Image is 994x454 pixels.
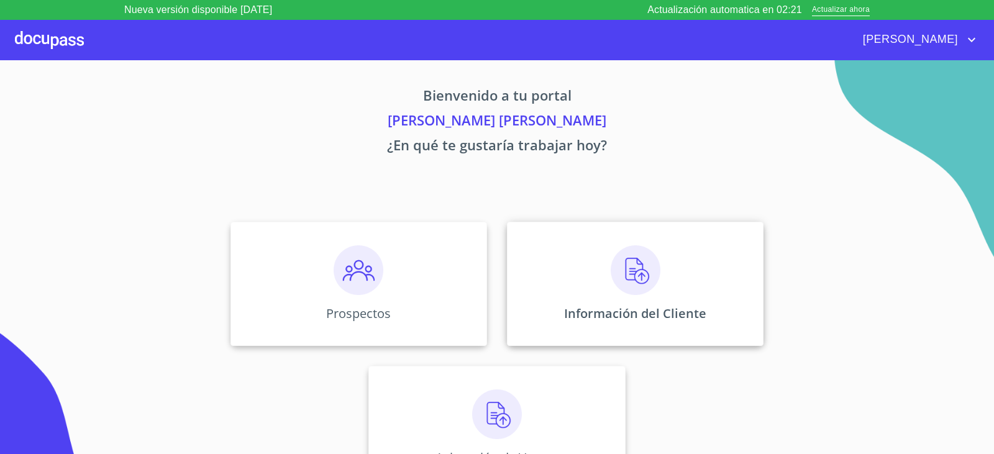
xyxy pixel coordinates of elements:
[611,245,660,295] img: carga.png
[564,305,706,322] p: Información del Cliente
[114,85,880,110] p: Bienvenido a tu portal
[326,305,391,322] p: Prospectos
[854,30,979,50] button: account of current user
[114,110,880,135] p: [PERSON_NAME] [PERSON_NAME]
[812,4,870,17] span: Actualizar ahora
[472,389,522,439] img: carga.png
[124,2,272,17] p: Nueva versión disponible [DATE]
[334,245,383,295] img: prospectos.png
[647,2,802,17] p: Actualización automatica en 02:21
[854,30,964,50] span: [PERSON_NAME]
[114,135,880,160] p: ¿En qué te gustaría trabajar hoy?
